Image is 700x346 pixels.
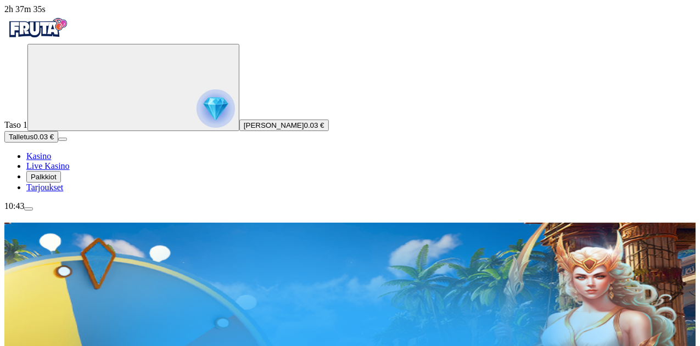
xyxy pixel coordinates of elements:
span: 10:43 [4,201,24,211]
span: user session time [4,4,46,14]
a: Fruta [4,34,70,43]
a: gift-inverted iconTarjoukset [26,183,63,192]
button: menu [24,207,33,211]
button: reward progress [27,44,239,131]
button: [PERSON_NAME]0.03 € [239,120,329,131]
img: Fruta [4,14,70,42]
a: poker-chip iconLive Kasino [26,161,70,171]
span: Talletus [9,133,33,141]
img: reward progress [197,89,235,128]
span: Tarjoukset [26,183,63,192]
button: Talletusplus icon0.03 € [4,131,58,143]
span: Palkkiot [31,173,57,181]
nav: Primary [4,14,696,192]
span: Taso 1 [4,120,27,129]
button: menu [58,138,67,141]
span: 0.03 € [304,121,324,129]
a: diamond iconKasino [26,151,51,161]
span: Kasino [26,151,51,161]
span: Live Kasino [26,161,70,171]
span: [PERSON_NAME] [244,121,304,129]
button: reward iconPalkkiot [26,171,61,183]
span: 0.03 € [33,133,54,141]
